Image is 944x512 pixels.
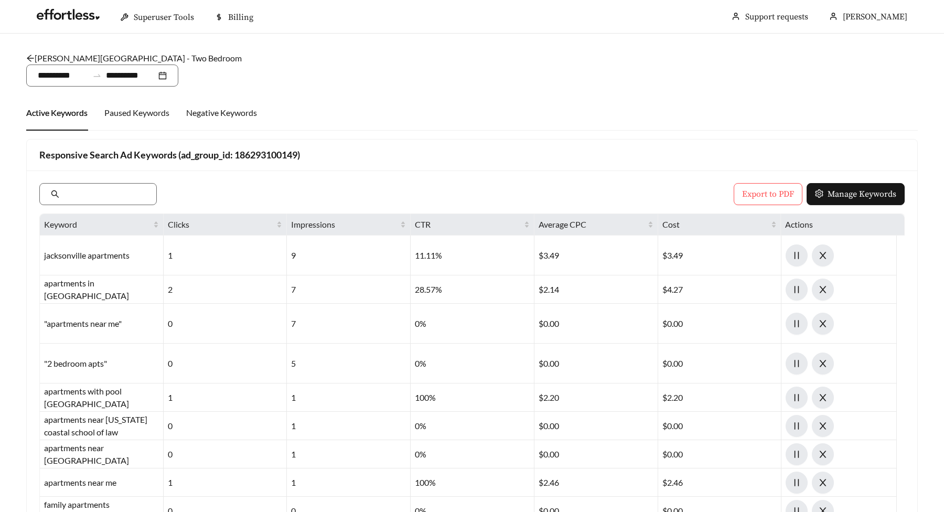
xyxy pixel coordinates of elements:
button: pause [786,279,808,301]
div: 5 [287,344,411,383]
span: Superuser Tools [134,12,194,23]
button: close [812,279,834,301]
div: Negative Keywords [186,106,257,119]
div: 28.57% [411,275,534,304]
div: $2.14 [534,275,658,304]
div: $0.00 [658,304,782,344]
span: pause [786,421,807,431]
button: settingManage Keywords [807,183,905,205]
div: $0.00 [534,440,658,468]
div: $2.46 [534,468,658,497]
button: close [812,244,834,266]
span: pause [786,478,807,487]
span: Clicks [168,218,275,231]
div: $2.20 [658,383,782,412]
div: $2.46 [658,468,782,497]
button: Export to PDF [734,183,802,205]
div: "2 bedroom apts" [40,344,164,383]
strong: Responsive Search Ad Keywords (ad_group_id: 186293100149) [39,149,300,161]
div: Active Keywords [26,106,88,119]
div: $0.00 [658,344,782,383]
div: 1 [164,383,287,412]
div: 1 [164,236,287,275]
div: 0 [164,304,287,344]
div: 1 [287,412,411,440]
span: Average CPC [539,218,646,231]
span: swap-right [92,71,102,80]
button: close [812,387,834,409]
span: close [812,319,833,328]
span: search [51,190,59,198]
div: 1 [164,468,287,497]
span: Billing [228,12,253,23]
span: Manage Keywords [828,188,896,200]
div: 1 [287,383,411,412]
span: pause [786,285,807,294]
button: close [812,443,834,465]
div: $0.00 [658,440,782,468]
span: [PERSON_NAME] [843,12,907,22]
div: 0% [411,304,534,344]
button: pause [786,415,808,437]
span: close [812,478,833,487]
button: pause [786,313,808,335]
button: close [812,415,834,437]
div: "apartments near me" [40,304,164,344]
div: 0% [411,412,534,440]
div: $3.49 [658,236,782,275]
div: 0% [411,344,534,383]
button: pause [786,472,808,494]
button: pause [786,244,808,266]
span: to [92,71,102,80]
span: CTR [415,219,431,229]
div: apartments near me [40,468,164,497]
span: close [812,251,833,260]
span: close [812,393,833,402]
span: arrow-left [26,54,35,62]
span: Export to PDF [742,188,794,200]
span: pause [786,251,807,260]
a: arrow-left[PERSON_NAME][GEOGRAPHIC_DATA] - Two Bedroom [26,53,242,63]
div: 0 [164,412,287,440]
div: 7 [287,275,411,304]
button: pause [786,353,808,375]
div: $3.49 [534,236,658,275]
div: $0.00 [658,412,782,440]
span: pause [786,319,807,328]
div: $0.00 [534,412,658,440]
span: setting [815,189,823,199]
div: 2 [164,275,287,304]
div: 0 [164,440,287,468]
button: close [812,353,834,375]
a: Support requests [745,12,808,22]
div: 0 [164,344,287,383]
button: pause [786,443,808,465]
div: $4.27 [658,275,782,304]
span: Cost [662,218,769,231]
div: 1 [287,468,411,497]
div: 7 [287,304,411,344]
span: close [812,421,833,431]
div: jacksonville apartments [40,236,164,275]
button: close [812,313,834,335]
div: 100% [411,468,534,497]
span: pause [786,393,807,402]
span: pause [786,450,807,459]
span: close [812,285,833,294]
div: $2.20 [534,383,658,412]
span: Impressions [291,218,398,231]
span: pause [786,359,807,368]
button: pause [786,387,808,409]
div: apartments near [US_STATE] coastal school of law [40,412,164,440]
div: apartments near [GEOGRAPHIC_DATA] [40,440,164,468]
div: 9 [287,236,411,275]
button: close [812,472,834,494]
span: close [812,359,833,368]
div: apartments with pool [GEOGRAPHIC_DATA] [40,383,164,412]
div: 11.11% [411,236,534,275]
div: 1 [287,440,411,468]
span: Keyword [44,218,151,231]
div: apartments in [GEOGRAPHIC_DATA] [40,275,164,304]
div: 0% [411,440,534,468]
div: $0.00 [534,304,658,344]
